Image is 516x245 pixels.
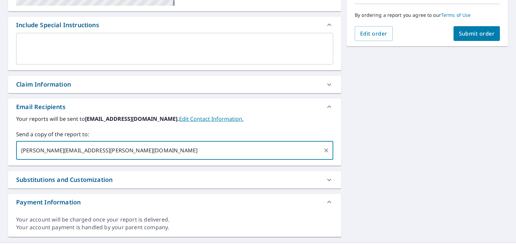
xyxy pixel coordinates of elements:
[8,99,341,115] div: Email Recipients
[16,80,71,89] div: Claim Information
[321,146,331,155] button: Clear
[16,198,81,207] div: Payment Information
[16,175,113,184] div: Substitutions and Customization
[16,130,333,138] label: Send a copy of the report to:
[16,216,333,224] div: Your account will be charged once your report is delivered.
[355,12,500,18] p: By ordering a report you agree to our
[16,102,66,111] div: Email Recipients
[360,30,387,37] span: Edit order
[355,26,393,41] button: Edit order
[454,26,500,41] button: Submit order
[16,20,99,30] div: Include Special Instructions
[8,171,341,188] div: Substitutions and Customization
[8,17,341,33] div: Include Special Instructions
[16,224,333,231] div: Your account payment is handled by your parent company.
[459,30,495,37] span: Submit order
[16,115,333,123] label: Your reports will be sent to
[85,115,179,122] b: [EMAIL_ADDRESS][DOMAIN_NAME].
[8,194,341,210] div: Payment Information
[179,115,244,122] a: EditContactInfo
[441,12,471,18] a: Terms of Use
[8,76,341,93] div: Claim Information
